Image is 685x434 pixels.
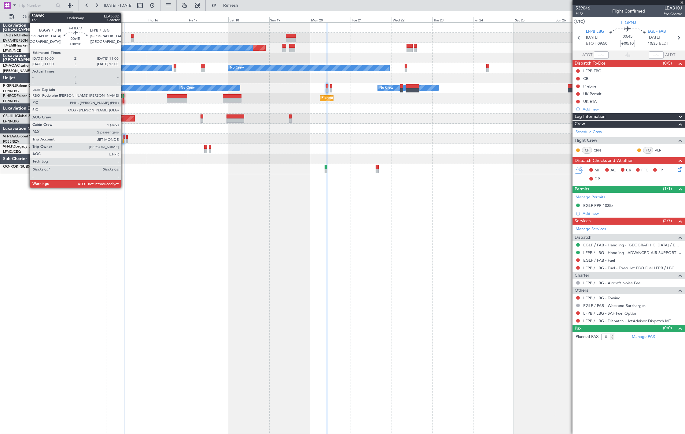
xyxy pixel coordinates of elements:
a: T7-EMIHawker 900XP [3,44,40,47]
a: EGLF / FAB - Weekend Surcharges [583,303,646,308]
a: T7-DYNChallenger 604 [3,34,43,37]
div: Prebrief [583,84,598,89]
span: Services [575,218,591,225]
div: CP [582,147,592,154]
a: LX-AOACitation Mustang [3,64,47,68]
span: FFC [641,167,648,174]
a: F-HECDFalcon 7X [3,94,33,98]
a: CRN [594,148,607,153]
span: ALDT [665,52,675,58]
a: 9H-YAAGlobal 5000 [3,135,38,138]
div: EGLF PPR 1035z [583,203,613,208]
span: (2/7) [663,218,672,224]
span: CS-JHH [3,114,16,118]
span: ATOT [582,52,592,58]
span: 9H-LPZ [3,145,15,148]
a: LFPB/LBG [3,99,19,103]
span: [DATE] - [DATE] [104,3,133,8]
input: --:-- [594,51,609,59]
a: EGLF / FAB - Handling - [GEOGRAPHIC_DATA] / EGLF / FAB [583,242,682,248]
div: UK ETA [583,99,597,104]
div: Sun 19 [269,17,310,22]
div: Tue 14 [65,17,106,22]
span: CR [626,167,631,174]
span: Pos Charter [664,11,682,17]
button: UTC [574,19,585,24]
a: LFPB / LBG - Dispatch - JetAdvisor Dispatch MT [583,318,671,324]
span: ETOT [586,41,596,47]
a: Manage Permits [576,194,605,200]
a: LFPB/LBG [3,89,19,93]
span: F-HECD [3,94,17,98]
button: Refresh [209,1,245,10]
span: 09:50 [598,41,607,47]
a: OO-ROK (SUB)Cessna Citation CJ4 [3,165,63,169]
div: Sat 25 [514,17,554,22]
span: LEA310J [664,5,682,11]
span: Crew [575,121,585,128]
div: CB [583,76,588,81]
span: 00:45 [623,34,632,40]
a: Manage PAX [632,334,655,340]
div: Sun 26 [555,17,595,22]
a: F-GPNJFalcon 900EX [3,84,39,88]
span: T7-EMI [3,44,15,47]
input: Trip Number [19,1,54,10]
a: VLF [655,148,668,153]
div: Planned Maint [GEOGRAPHIC_DATA] ([GEOGRAPHIC_DATA]) [36,94,132,103]
div: FO [643,147,653,154]
span: Dispatch To-Dos [575,60,606,67]
a: FCBB/BZV [3,139,19,144]
span: [DATE] [648,35,660,41]
div: No Crew [230,63,244,73]
span: Others [575,287,588,294]
span: Flight Crew [575,137,597,144]
div: No Crew [67,84,81,93]
span: (0/5) [663,60,672,66]
a: LFPB / LBG - Towing [583,295,621,301]
div: [DATE] [74,12,85,17]
span: 10:35 [648,41,657,47]
div: No Crew [379,84,393,93]
div: LFPB FBO [583,68,602,73]
span: 9H-YAA [3,135,17,138]
span: DP [595,176,600,182]
div: Fri 17 [188,17,228,22]
div: Planned Maint [GEOGRAPHIC_DATA] ([GEOGRAPHIC_DATA]) [322,94,418,103]
div: Fri 24 [473,17,514,22]
a: EGLF / FAB - Fuel [583,258,615,263]
span: Charter [575,272,589,279]
div: Wed 22 [392,17,432,22]
span: Dispatch Checks and Weather [575,157,633,164]
div: Sat 18 [228,17,269,22]
a: LFPB / LBG - Fuel - ExecuJet FBO Fuel LFPB / LBG [583,265,675,271]
button: Only With Activity [7,12,66,22]
div: Mon 20 [310,17,351,22]
span: T7-DYN [3,34,17,37]
span: AC [610,167,616,174]
a: [PERSON_NAME]/QSA [3,69,39,73]
span: OO-ROK (SUB) [3,165,29,169]
a: CS-JHHGlobal 6000 [3,114,37,118]
a: Manage Services [576,226,606,232]
span: LX-AOA [3,64,17,68]
div: Thu 16 [147,17,187,22]
span: MF [595,167,600,174]
span: Only With Activity [16,15,64,19]
span: ELDT [659,41,669,47]
div: No Crew [181,84,195,93]
span: (1/1) [663,185,672,192]
span: LFPB LBG [586,29,604,35]
div: Tue 21 [351,17,391,22]
a: LFMD/CEQ [3,149,21,154]
a: EVRA/[PERSON_NAME] [3,38,41,43]
span: EGLF FAB [648,29,666,35]
a: LFPB / LBG - Handling - ADVANCED AIR SUPPORT LFPB [583,250,682,255]
a: LFPB / LBG - Aircraft Noise Fee [583,280,640,286]
span: (0/0) [663,325,672,331]
a: LFMN/NCE [3,48,21,53]
span: F-GPNJ [621,19,636,26]
div: Flight Confirmed [612,8,645,15]
div: UK Permit [583,91,602,96]
span: Refresh [218,3,244,8]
